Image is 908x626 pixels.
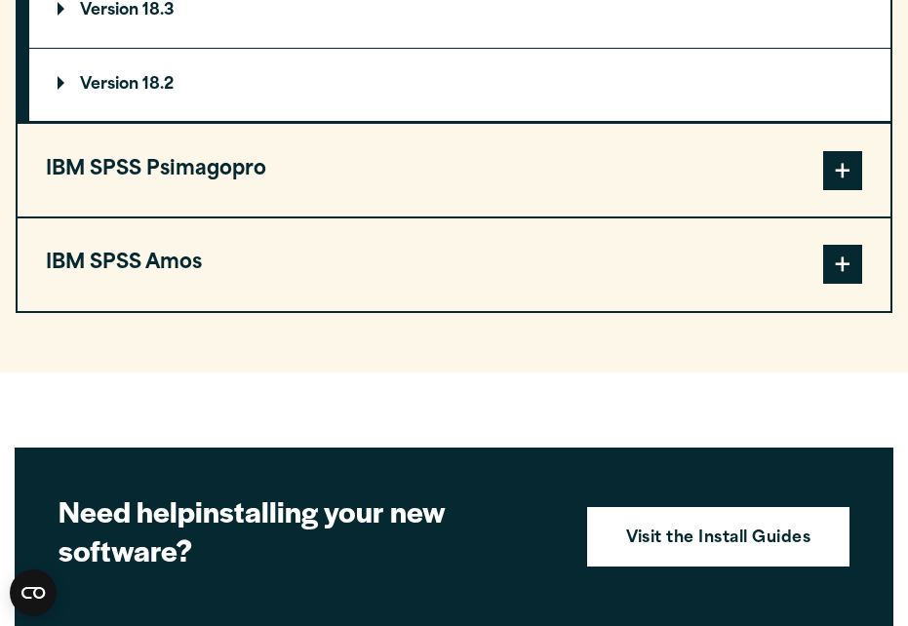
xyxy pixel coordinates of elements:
[29,49,890,122] summary: Version 18.2
[58,77,174,93] p: Version 18.2
[10,569,57,616] button: Open CMP widget
[59,489,195,531] strong: Need help
[626,527,811,552] strong: Visit the Install Guides
[59,491,558,569] h2: installing your new software?
[58,3,175,19] p: Version 18.3
[18,218,890,311] button: IBM SPSS Amos
[587,507,850,567] a: Visit the Install Guides
[18,124,890,216] button: IBM SPSS Psimagopro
